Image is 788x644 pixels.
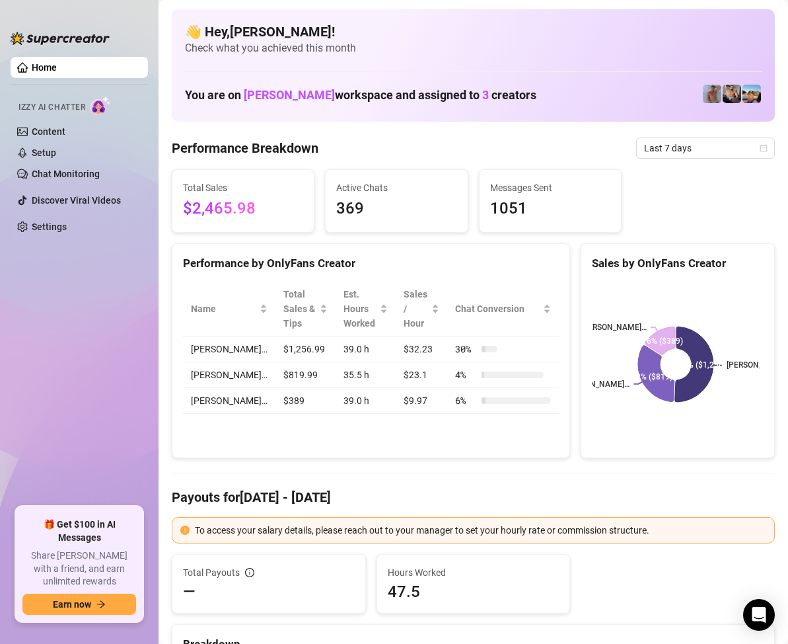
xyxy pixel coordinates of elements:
[396,337,447,362] td: $32.23
[336,181,456,195] span: Active Chats
[32,195,121,206] a: Discover Viral Videos
[336,388,396,414] td: 39.0 h
[455,342,476,356] span: 30 %
[336,337,396,362] td: 39.0 h
[32,147,56,158] a: Setup
[11,32,110,45] img: logo-BBDzfeDw.svg
[183,362,275,388] td: [PERSON_NAME]…
[185,41,762,56] span: Check what you achieved this month
[404,287,429,331] span: Sales / Hour
[760,144,768,152] span: calendar
[183,388,275,414] td: [PERSON_NAME]…
[32,221,67,232] a: Settings
[185,88,536,102] h1: You are on workspace and assigned to creators
[185,22,762,41] h4: 👋 Hey, [PERSON_NAME] !
[18,101,85,114] span: Izzy AI Chatter
[490,196,610,221] span: 1051
[183,282,275,337] th: Name
[22,549,136,588] span: Share [PERSON_NAME] with a friend, and earn unlimited rewards
[564,380,630,389] text: [PERSON_NAME]…
[275,337,336,362] td: $1,256.99
[455,393,476,408] span: 6 %
[183,337,275,362] td: [PERSON_NAME]…
[32,62,57,73] a: Home
[283,287,317,331] span: Total Sales & Tips
[455,368,476,382] span: 4 %
[183,181,303,195] span: Total Sales
[336,362,396,388] td: 35.5 h
[490,181,610,195] span: Messages Sent
[275,362,336,388] td: $819.99
[180,526,190,535] span: exclamation-circle
[396,362,447,388] td: $23.1
[183,565,240,580] span: Total Payouts
[275,388,336,414] td: $389
[388,565,559,580] span: Hours Worked
[195,523,766,538] div: To access your salary details, please reach out to your manager to set your hourly rate or commis...
[96,600,106,609] span: arrow-right
[32,126,65,137] a: Content
[703,85,721,103] img: Joey
[183,581,196,602] span: —
[183,196,303,221] span: $2,465.98
[245,568,254,577] span: info-circle
[191,302,257,316] span: Name
[53,599,91,610] span: Earn now
[592,255,764,272] div: Sales by OnlyFans Creator
[336,196,456,221] span: 369
[447,282,559,337] th: Chat Conversion
[396,388,447,414] td: $9.97
[482,88,489,102] span: 3
[742,85,761,103] img: Zach
[343,287,378,331] div: Est. Hours Worked
[644,138,767,158] span: Last 7 days
[396,282,447,337] th: Sales / Hour
[172,488,775,506] h4: Payouts for [DATE] - [DATE]
[32,169,100,179] a: Chat Monitoring
[90,96,111,115] img: AI Chatter
[22,518,136,544] span: 🎁 Get $100 in AI Messages
[22,594,136,615] button: Earn nowarrow-right
[275,282,336,337] th: Total Sales & Tips
[183,255,559,272] div: Performance by OnlyFans Creator
[743,599,775,631] div: Open Intercom Messenger
[172,139,318,157] h4: Performance Breakdown
[244,88,335,102] span: [PERSON_NAME]
[723,85,741,103] img: George
[455,302,540,316] span: Chat Conversion
[581,323,647,332] text: [PERSON_NAME]…
[388,581,559,602] span: 47.5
